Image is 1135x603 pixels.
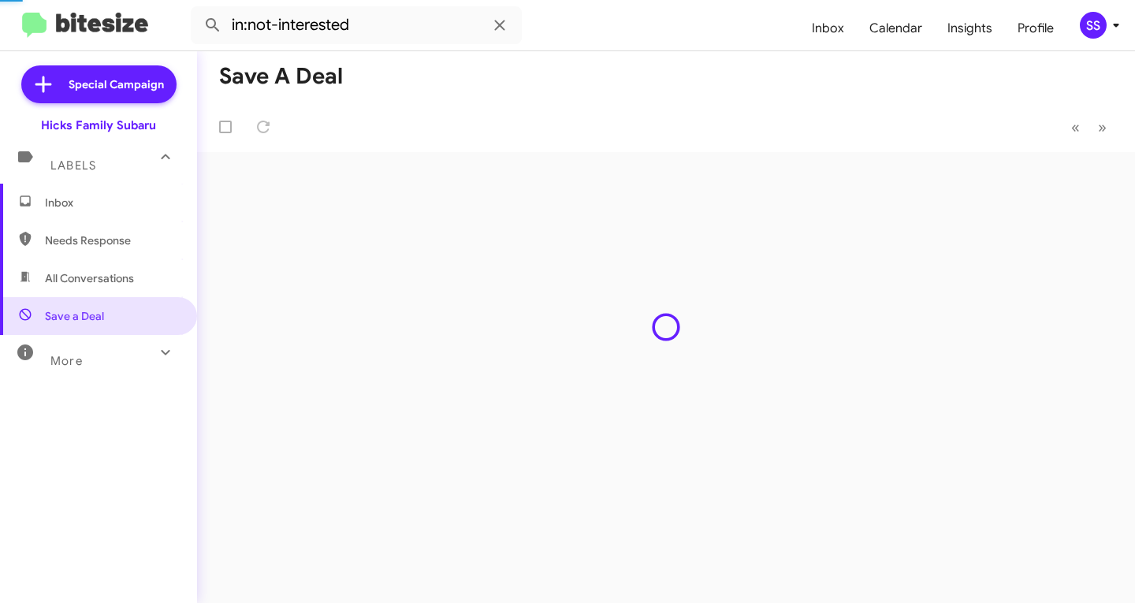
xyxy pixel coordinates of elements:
a: Profile [1005,6,1066,51]
span: » [1098,117,1107,137]
a: Inbox [799,6,857,51]
span: More [50,354,83,368]
nav: Page navigation example [1062,111,1116,143]
a: Special Campaign [21,65,177,103]
input: Search [191,6,522,44]
span: Special Campaign [69,76,164,92]
h1: Save a Deal [219,64,343,89]
a: Insights [935,6,1005,51]
span: Needs Response [45,233,179,248]
button: Next [1088,111,1116,143]
a: Calendar [857,6,935,51]
span: Inbox [45,195,179,210]
div: SS [1080,12,1107,39]
span: All Conversations [45,270,134,286]
span: Save a Deal [45,308,104,324]
span: Labels [50,158,96,173]
div: Hicks Family Subaru [41,117,156,133]
button: Previous [1062,111,1089,143]
button: SS [1066,12,1118,39]
span: « [1071,117,1080,137]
